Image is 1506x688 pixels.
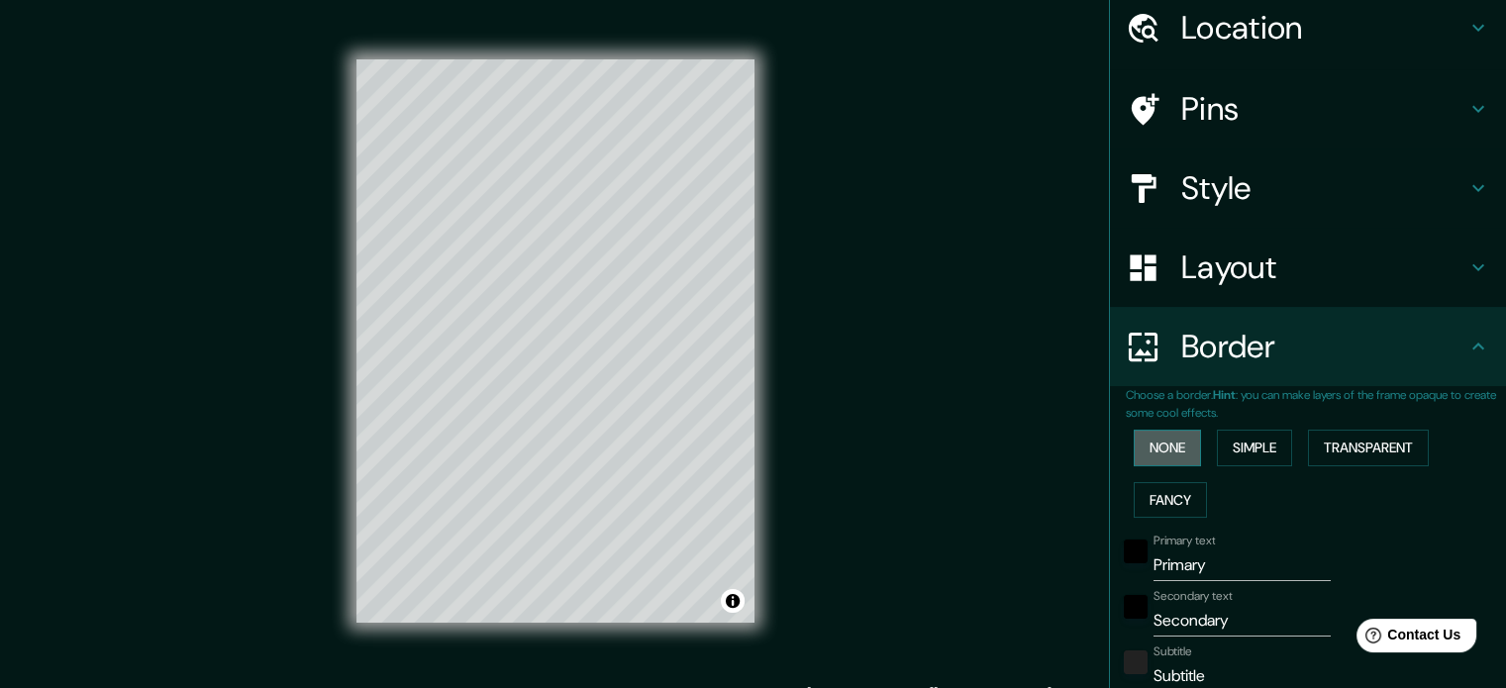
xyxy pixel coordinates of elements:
p: Choose a border. : you can make layers of the frame opaque to create some cool effects. [1126,386,1506,422]
h4: Pins [1181,89,1466,129]
h4: Location [1181,8,1466,48]
div: Style [1110,148,1506,228]
button: Toggle attribution [721,589,745,613]
button: color-222222 [1124,650,1148,674]
label: Secondary text [1154,588,1233,605]
button: Simple [1217,430,1292,466]
button: Transparent [1308,430,1429,466]
div: Pins [1110,69,1506,148]
h4: Border [1181,327,1466,366]
label: Subtitle [1154,643,1192,660]
div: Border [1110,307,1506,386]
button: None [1134,430,1201,466]
button: Fancy [1134,482,1207,519]
button: black [1124,595,1148,619]
iframe: Help widget launcher [1330,611,1484,666]
h4: Layout [1181,247,1466,287]
h4: Style [1181,168,1466,208]
label: Primary text [1154,533,1215,549]
div: Layout [1110,228,1506,307]
b: Hint [1213,387,1236,403]
button: black [1124,540,1148,563]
